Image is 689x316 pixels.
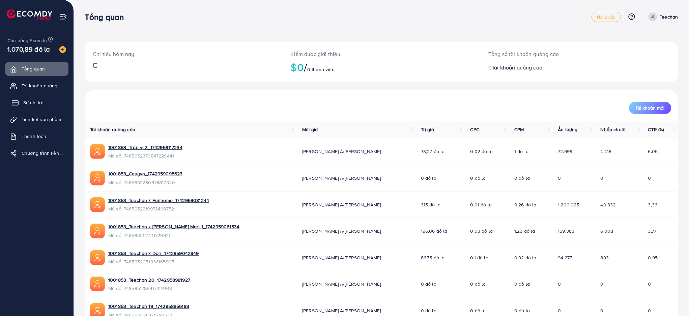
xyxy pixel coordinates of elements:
font: / [304,59,307,75]
a: Tổng quan [5,62,68,76]
font: 0 [558,281,561,287]
font: Tài khoản quảng cáo [492,64,542,71]
a: Chương trình liên kết [5,146,68,160]
img: ic-ads-acc.e4c84228.svg [90,144,105,159]
img: hình ảnh [59,46,66,53]
font: 40.332 [601,201,616,208]
font: 159.383 [558,228,575,234]
font: [PERSON_NAME] Á/[PERSON_NAME] [302,254,381,261]
font: 86,75 đô la [421,254,445,261]
font: 4.418 [601,148,612,155]
font: Teechan [660,13,678,20]
a: Thanh toán [5,130,68,143]
font: 0 đô la [421,281,436,287]
font: 1,23 đô la [514,228,535,234]
font: Chi tiêu hôm nay [93,50,135,58]
font: Tài khoản quảng cáo [90,126,135,133]
font: 0 đô la [514,307,530,314]
font: Mã số: 7485952379847229441 [108,152,174,159]
font: Mã số: 7485952141211729921 [108,232,170,239]
img: thực đơn [59,13,67,21]
font: Chương trình liên kết [22,150,67,156]
font: 0 đô la [470,307,486,314]
font: Tổng quan [85,11,124,23]
button: Tài khoản mới [629,102,671,114]
font: [PERSON_NAME] Á/[PERSON_NAME] [302,148,381,155]
font: Cân bằng Ecomdy [7,37,47,44]
font: Trị giá [421,126,434,133]
font: 0 thành viên [307,66,335,73]
a: Nâng cấp [592,12,621,22]
font: Ấn tượng [558,126,578,133]
font: CPM [514,126,524,133]
img: ic-ads-acc.e4c84228.svg [90,197,105,212]
font: 893 [601,254,609,261]
a: Sự chi trả [5,96,68,109]
font: 0,03 đô la [470,228,493,234]
font: 6.008 [601,228,613,234]
font: 0 [601,175,604,181]
a: Liên kết sản phẩm [5,113,68,126]
font: Múi giờ [302,126,318,133]
font: Mã số: 7485952219972468752 [108,205,174,212]
img: ic-ads-acc.e4c84228.svg [90,224,105,238]
font: [PERSON_NAME] Á/[PERSON_NAME] [302,175,381,181]
a: 1001853_Trân vị 2_1742959117234 [108,144,182,151]
font: 0 đô la [514,281,530,287]
a: 1001853_Cesyvn_1742959098623 [108,170,182,177]
a: biểu trưng [7,9,52,20]
font: 0 [558,307,561,314]
font: CPC [470,126,479,133]
font: 0,95 [648,254,658,261]
font: 3,77 [648,228,657,234]
font: 73,27 đô la [421,148,445,155]
font: 0 đô la [421,307,436,314]
font: 0 [601,307,604,314]
font: 1.200.025 [558,201,579,208]
font: Thanh toán [22,133,47,140]
img: ic-ads-acc.e4c84228.svg [90,171,105,185]
font: 72.999 [558,148,573,155]
font: 0 [488,64,492,71]
font: Tài khoản quảng cáo của tôi [22,82,83,89]
font: Kiếm được giới thiệu [291,50,341,58]
font: 3,36 [648,201,658,208]
font: 0 đô la [421,175,436,181]
font: 315 đô la [421,201,440,208]
font: [PERSON_NAME] Á/[PERSON_NAME] [302,281,381,287]
font: 0 đô la [514,175,530,181]
a: 1001853_Teechan x Dori_1742959042949 [108,250,199,257]
font: 0 [558,175,561,181]
font: [PERSON_NAME] Á/[PERSON_NAME] [302,307,381,314]
img: ic-ads-acc.e4c84228.svg [90,277,105,291]
a: 1001853_Teechan x [PERSON_NAME] Mart 1_1742959061534 [108,223,239,230]
font: 1 đô la [514,148,528,155]
font: 0,1 đô la [470,254,488,261]
font: Tổng số tài khoản quảng cáo [488,50,559,58]
font: Tài khoản mới [636,105,665,111]
font: Mã số: 7485951785417424913 [108,285,172,292]
font: 1.070,89 đô la [7,44,50,54]
a: 1001853_Teechan 19_1742958956193 [108,303,189,310]
font: 0,26 đô la [514,201,537,208]
a: Tài khoản quảng cáo của tôi [5,79,68,92]
font: Sự chi trả [23,99,44,106]
font: 0 [601,281,604,287]
font: CTR (%) [648,126,664,133]
a: 1001853_Teechan x Funhome_1742959081244 [108,197,209,204]
font: Tổng quan [22,65,45,72]
a: Teechan [646,12,678,21]
font: 94.277 [558,254,572,261]
font: 1001853_Teechan 20_1742958981927 [108,277,190,283]
font: Mã số: 7485952280978817040 [108,179,175,186]
font: 6.05 [648,148,658,155]
font: 196,06 đô la [421,228,448,234]
font: 0,92 đô la [514,254,537,261]
font: Mã số: 7485952051936165905 [108,258,174,265]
